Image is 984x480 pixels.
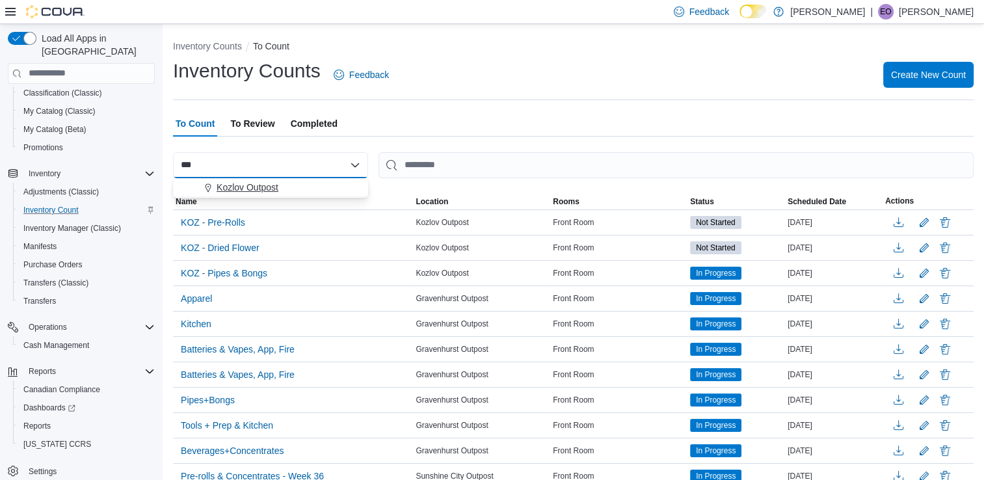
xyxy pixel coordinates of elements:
span: Adjustments (Classic) [23,187,99,197]
button: Delete [937,215,953,230]
button: Reports [13,417,160,435]
a: Transfers (Classic) [18,275,94,291]
button: Delete [937,392,953,408]
span: Transfers (Classic) [18,275,155,291]
span: Transfers [23,296,56,306]
div: Choose from the following options [173,178,368,197]
a: Transfers [18,293,61,309]
span: Cash Management [23,340,89,351]
span: Operations [29,322,67,332]
div: Front Room [550,265,687,281]
button: Inventory [3,165,160,183]
span: Gravenhurst Outpost [416,319,488,329]
button: Inventory Manager (Classic) [13,219,160,237]
span: Washington CCRS [18,436,155,452]
span: Beverages+Concentrates [181,444,284,457]
button: Transfers (Classic) [13,274,160,292]
span: My Catalog (Beta) [18,122,155,137]
button: Inventory [23,166,66,181]
span: Batteries & Vapes, App, Fire [181,343,295,356]
span: Adjustments (Classic) [18,184,155,200]
button: Close list of options [350,160,360,170]
span: In Progress [690,343,741,356]
span: [US_STATE] CCRS [23,439,91,449]
span: Reports [18,418,155,434]
span: Gravenhurst Outpost [416,293,488,304]
div: Front Room [550,443,687,459]
span: Inventory Count [18,202,155,218]
span: In Progress [696,445,736,457]
a: Purchase Orders [18,257,88,273]
span: My Catalog (Classic) [23,106,96,116]
button: Promotions [13,139,160,157]
span: Inventory [29,168,60,179]
span: Dashboards [23,403,75,413]
div: [DATE] [785,341,883,357]
button: Delete [937,367,953,382]
div: [DATE] [785,418,883,433]
span: Feedback [689,5,729,18]
span: In Progress [696,293,736,304]
button: Location [413,194,550,209]
a: My Catalog (Beta) [18,122,92,137]
button: [US_STATE] CCRS [13,435,160,453]
input: This is a search bar. After typing your query, hit enter to filter the results lower in the page. [379,152,974,178]
button: KOZ - Pipes & Bongs [176,263,273,283]
div: Front Room [550,418,687,433]
a: Classification (Classic) [18,85,107,101]
span: Inventory [23,166,155,181]
span: In Progress [690,292,741,305]
a: Inventory Count [18,202,84,218]
span: Gravenhurst Outpost [416,395,488,405]
span: In Progress [696,267,736,279]
button: Batteries & Vapes, App, Fire [176,340,300,359]
span: EO [880,4,891,20]
img: Cova [26,5,85,18]
span: Not Started [690,241,741,254]
span: Transfers [18,293,155,309]
span: In Progress [696,343,736,355]
span: Dark Mode [739,18,740,19]
button: Manifests [13,237,160,256]
a: Dashboards [13,399,160,417]
span: Reports [23,364,155,379]
button: Name [173,194,413,209]
a: My Catalog (Classic) [18,103,101,119]
div: Front Room [550,316,687,332]
a: Inventory Manager (Classic) [18,220,126,236]
div: [DATE] [785,367,883,382]
button: Inventory Count [13,201,160,219]
p: [PERSON_NAME] [790,4,865,20]
span: In Progress [690,267,741,280]
button: KOZ - Pre-Rolls [176,213,250,232]
button: Operations [3,318,160,336]
div: [DATE] [785,240,883,256]
button: Edit count details [916,441,932,460]
span: Gravenhurst Outpost [416,369,488,380]
span: In Progress [696,420,736,431]
button: Edit count details [916,416,932,435]
button: Edit count details [916,340,932,359]
button: Delete [937,265,953,281]
button: Delete [937,341,953,357]
span: Canadian Compliance [18,382,155,397]
span: Not Started [696,242,736,254]
a: Cash Management [18,338,94,353]
span: Cash Management [18,338,155,353]
span: Kozlov Outpost [217,181,278,194]
span: Tools + Prep & Kitchen [181,419,273,432]
span: Gravenhurst Outpost [416,344,488,354]
input: Dark Mode [739,5,767,18]
span: Feedback [349,68,389,81]
button: Edit count details [916,390,932,410]
span: In Progress [696,318,736,330]
span: To Review [230,111,274,137]
button: Edit count details [916,238,932,258]
span: In Progress [690,444,741,457]
span: In Progress [696,394,736,406]
span: Kozlov Outpost [416,217,468,228]
span: Purchase Orders [23,260,83,270]
span: KOZ - Pre-Rolls [181,216,245,229]
button: Scheduled Date [785,194,883,209]
span: Canadian Compliance [23,384,100,395]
